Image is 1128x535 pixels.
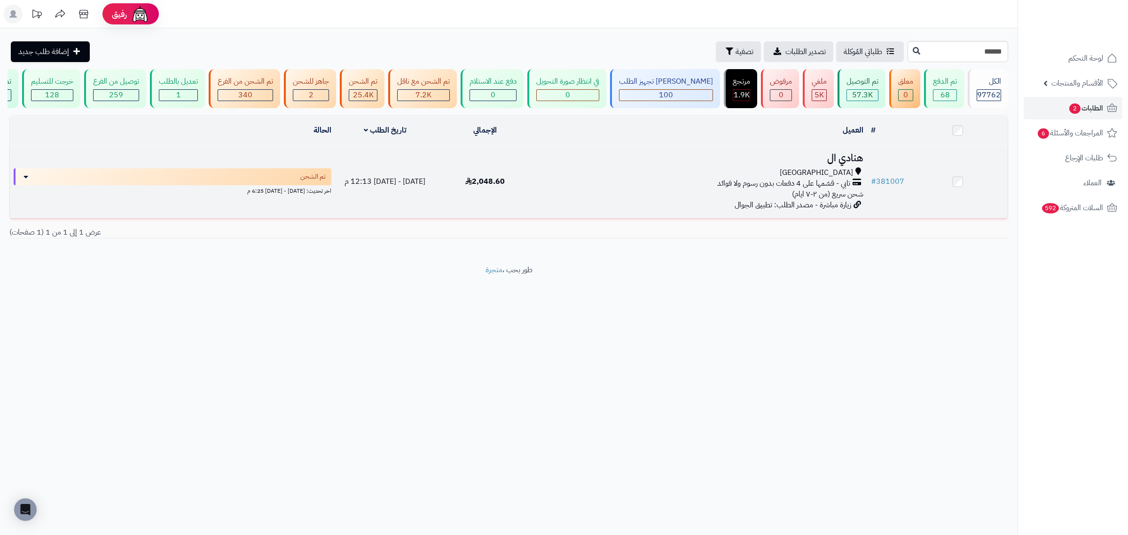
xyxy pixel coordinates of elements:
span: [DATE] - [DATE] 12:13 م [345,176,425,187]
span: 68 [940,89,950,101]
div: تم التوصيل [846,76,878,87]
span: 5K [815,89,824,101]
span: زيارة مباشرة - مصدر الطلب: تطبيق الجوال [735,199,851,211]
div: تم الشحن [349,76,377,87]
img: logo-2.png [1064,7,1119,27]
a: الحالة [313,125,331,136]
span: الأقسام والمنتجات [1051,77,1103,90]
a: #381007 [871,176,904,187]
span: طلبات الإرجاع [1065,151,1103,165]
a: تم الشحن 25.4K [338,69,386,108]
div: 57282 [847,90,878,101]
span: [GEOGRAPHIC_DATA] [780,167,853,178]
img: ai-face.png [131,5,149,24]
a: جاهز للشحن 2 [282,69,338,108]
a: تم الدفع 68 [922,69,966,108]
div: 340 [218,90,273,101]
span: 0 [779,89,783,101]
a: تم التوصيل 57.3K [836,69,887,108]
span: 25.4K [353,89,374,101]
span: 97762 [977,89,1001,101]
span: شحن سريع (من ٢-٧ ايام) [792,189,863,200]
div: معلق [898,76,913,87]
span: تابي - قسّمها على 4 دفعات بدون رسوم ولا فوائد [717,178,850,189]
span: 340 [238,89,252,101]
a: توصيل من الفرع 259 [82,69,148,108]
div: تم الشحن من الفرع [218,76,273,87]
span: تصفية [736,46,753,57]
a: ملغي 5K [801,69,836,108]
a: معلق 0 [887,69,922,108]
span: 7.2K [415,89,431,101]
a: تم الشحن من الفرع 340 [207,69,282,108]
div: 1 [159,90,197,101]
a: طلبات الإرجاع [1024,147,1122,169]
div: 0 [537,90,599,101]
span: 128 [45,89,59,101]
div: 128 [31,90,73,101]
div: 68 [933,90,956,101]
span: العملاء [1083,176,1102,189]
a: طلباتي المُوكلة [836,41,904,62]
a: في انتظار صورة التحويل 0 [525,69,608,108]
span: السلات المتروكة [1041,201,1103,214]
div: [PERSON_NAME] تجهيز الطلب [619,76,713,87]
div: 5018 [812,90,826,101]
a: تحديثات المنصة [25,5,48,26]
a: إضافة طلب جديد [11,41,90,62]
a: تصدير الطلبات [764,41,833,62]
a: الكل97762 [966,69,1010,108]
span: 0 [903,89,908,101]
div: ملغي [812,76,827,87]
span: 0 [565,89,570,101]
div: 7222 [398,90,449,101]
div: تعديل بالطلب [159,76,198,87]
span: 259 [109,89,123,101]
span: الطلبات [1068,102,1103,115]
div: Open Intercom Messenger [14,498,37,521]
a: [PERSON_NAME] تجهيز الطلب 100 [608,69,722,108]
div: الكل [977,76,1001,87]
div: 0 [770,90,791,101]
a: لوحة التحكم [1024,47,1122,70]
span: طلباتي المُوكلة [844,46,882,57]
span: 0 [491,89,495,101]
a: الإجمالي [473,125,497,136]
h3: هنادي ال [539,153,863,164]
a: العملاء [1024,172,1122,194]
span: لوحة التحكم [1068,52,1103,65]
div: عرض 1 إلى 1 من 1 (1 صفحات) [2,227,509,238]
a: خرجت للتسليم 128 [20,69,82,108]
span: 592 [1042,203,1059,213]
div: دفع عند الاستلام [470,76,517,87]
button: تصفية [716,41,761,62]
div: اخر تحديث: [DATE] - [DATE] 6:25 م [14,185,331,195]
div: في انتظار صورة التحويل [536,76,599,87]
a: متجرة [486,264,502,275]
span: 100 [659,89,673,101]
div: تم الدفع [933,76,957,87]
div: 259 [94,90,139,101]
span: 2,048.60 [465,176,505,187]
span: # [871,176,876,187]
div: تم الشحن مع ناقل [397,76,450,87]
span: 2 [309,89,313,101]
div: 25352 [349,90,377,101]
div: 100 [619,90,713,101]
a: العميل [843,125,863,136]
div: 2 [293,90,329,101]
span: 57.3K [852,89,873,101]
a: تعديل بالطلب 1 [148,69,207,108]
span: تصدير الطلبات [785,46,826,57]
div: 1861 [733,90,750,101]
a: الطلبات2 [1024,97,1122,119]
div: 0 [899,90,913,101]
span: رفيق [112,8,127,20]
span: 6 [1037,128,1049,139]
span: إضافة طلب جديد [18,46,69,57]
div: خرجت للتسليم [31,76,73,87]
div: مرفوض [770,76,792,87]
a: مرتجع 1.9K [722,69,759,108]
span: تم الشحن [300,172,326,181]
a: تم الشحن مع ناقل 7.2K [386,69,459,108]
